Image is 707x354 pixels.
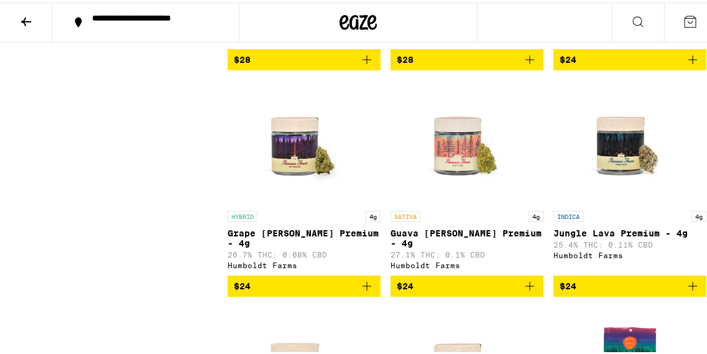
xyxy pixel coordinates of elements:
button: Add to bag [553,47,706,68]
img: Humboldt Farms - Grape Runtz Premium - 4g [242,78,366,202]
button: Add to bag [553,273,706,294]
p: 4g [366,208,381,220]
p: HYBRID [228,208,257,220]
button: Add to bag [228,47,381,68]
p: 4g [529,208,543,220]
span: Hi. Need any help? [7,9,90,19]
a: Open page for Grape Runtz Premium - 4g from Humboldt Farms [228,78,381,273]
p: Grape [PERSON_NAME] Premium - 4g [228,226,381,246]
a: Open page for Jungle Lava Premium - 4g from Humboldt Farms [553,78,706,273]
p: 4g [691,208,706,220]
p: 27.1% THC: 0.1% CBD [390,248,543,256]
button: Add to bag [390,47,543,68]
img: Humboldt Farms - Guava Mintz Premium - 4g [405,78,529,202]
span: $24 [560,52,576,62]
div: Humboldt Farms [228,259,381,267]
span: $28 [234,52,251,62]
span: $24 [234,279,251,289]
div: Humboldt Farms [390,259,543,267]
span: $24 [397,279,414,289]
p: SATIVA [390,208,420,220]
button: Add to bag [228,273,381,294]
a: Open page for Guava Mintz Premium - 4g from Humboldt Farms [390,78,543,273]
p: 25.4% THC: 0.11% CBD [553,238,706,246]
button: Add to bag [390,273,543,294]
img: Humboldt Farms - Jungle Lava Premium - 4g [568,78,692,202]
span: $24 [560,279,576,289]
p: Guava [PERSON_NAME] Premium - 4g [390,226,543,246]
p: Jungle Lava Premium - 4g [553,226,706,236]
p: INDICA [553,208,583,220]
p: 26.7% THC: 0.08% CBD [228,248,381,256]
div: Humboldt Farms [553,249,706,257]
span: $28 [397,52,414,62]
